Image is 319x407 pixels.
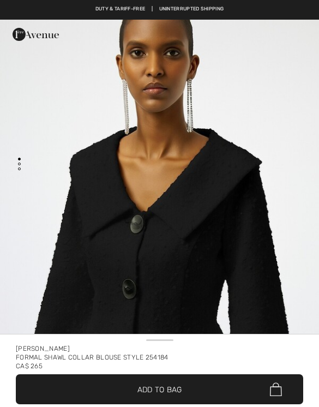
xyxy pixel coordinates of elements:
[16,353,303,362] div: Formal Shawl Collar Blouse Style 254184
[16,362,43,370] span: CA$ 265
[13,23,59,45] img: 1ère Avenue
[270,382,282,397] img: Bag.svg
[16,374,303,404] button: Add to Bag
[13,29,59,39] a: 1ère Avenue
[137,384,182,395] span: Add to Bag
[16,344,303,353] div: [PERSON_NAME]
